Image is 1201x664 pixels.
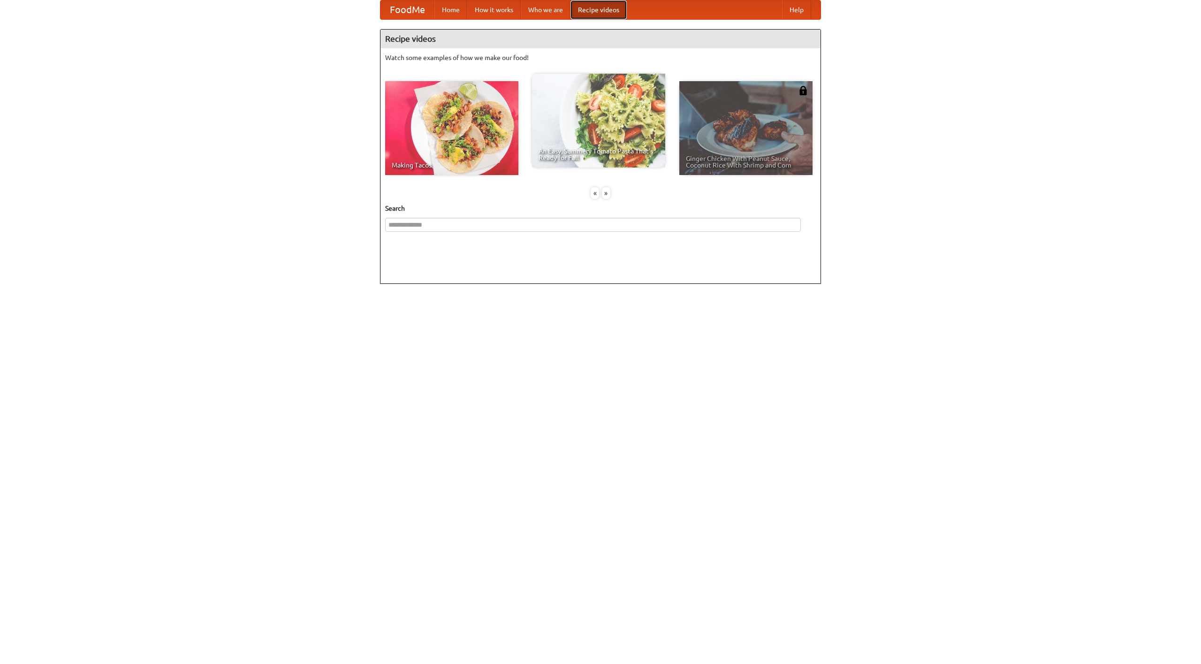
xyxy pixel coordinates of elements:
h4: Recipe videos [380,30,821,48]
a: Making Tacos [385,81,518,175]
span: An Easy, Summery Tomato Pasta That's Ready for Fall [539,148,659,161]
div: » [602,187,610,199]
a: An Easy, Summery Tomato Pasta That's Ready for Fall [532,74,665,168]
a: How it works [467,0,521,19]
h5: Search [385,204,816,213]
a: Who we are [521,0,570,19]
span: Making Tacos [392,162,512,168]
img: 483408.png [798,86,808,95]
a: FoodMe [380,0,434,19]
div: « [591,187,599,199]
p: Watch some examples of how we make our food! [385,53,816,62]
a: Recipe videos [570,0,627,19]
a: Home [434,0,467,19]
a: Help [782,0,811,19]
